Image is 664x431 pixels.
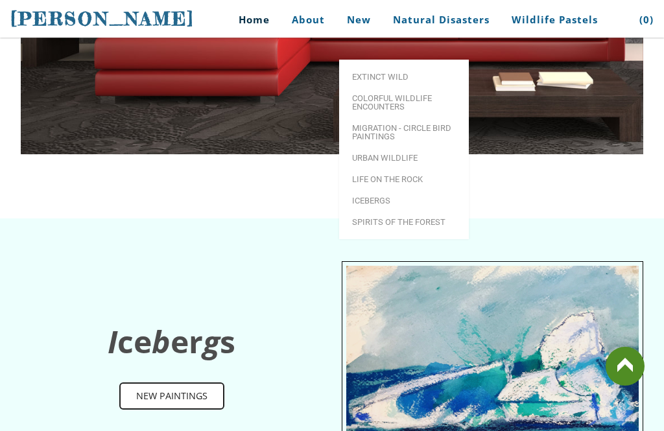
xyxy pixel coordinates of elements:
span: 0 [643,13,650,26]
a: Colorful Wildlife Encounters [339,87,469,117]
a: New Paintings [119,382,224,410]
span: Colorful Wildlife Encounters [352,94,456,111]
a: Urban Wildlife [339,147,469,169]
span: Extinct Wild [352,73,456,81]
em: b [152,320,171,362]
a: (0) [630,5,654,34]
span: New Paintings [121,384,223,408]
span: Icebergs [352,196,456,205]
a: Extinct Wild [339,66,469,87]
a: Spirits of the Forest [339,211,469,233]
a: Wildlife Pastels [502,5,608,34]
span: Migration - Circle Bird Paintings [352,124,456,141]
a: Life on the Rock [339,169,469,190]
span: Urban Wildlife [352,154,456,162]
a: Natural Disasters [383,5,499,34]
em: g [203,320,220,362]
a: New [337,5,381,34]
a: About [282,5,335,34]
span: [PERSON_NAME] [10,8,195,30]
a: Icebergs [339,190,469,211]
strong: ce er s [108,320,235,362]
a: [PERSON_NAME] [10,6,195,31]
em: I [108,320,117,362]
a: Migration - Circle Bird Paintings [339,117,469,147]
a: Home [219,5,279,34]
span: Spirits of the Forest [352,218,456,226]
span: Life on the Rock [352,175,456,183]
